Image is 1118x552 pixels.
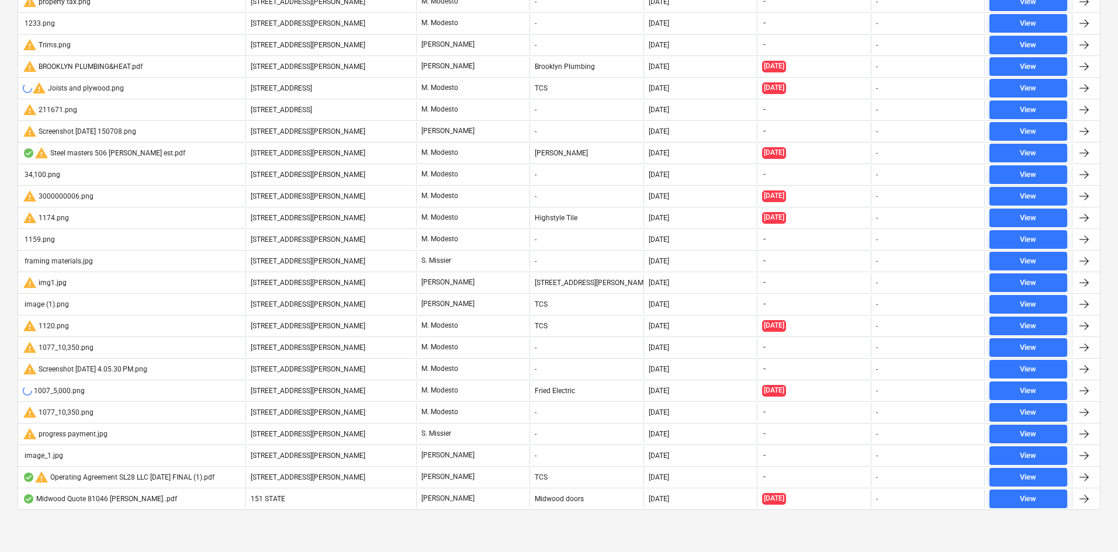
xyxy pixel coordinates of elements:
button: View [989,489,1067,508]
div: [STREET_ADDRESS][PERSON_NAME] Holder [529,273,643,292]
div: TCS [529,468,643,487]
span: - [762,256,767,266]
p: M. Modesto [421,213,458,223]
div: [DATE] [649,365,669,373]
div: - [529,230,643,249]
span: 506 Henry Street [251,149,365,157]
div: View [1020,190,1036,203]
div: - [876,430,878,438]
span: 506 Henry Street [251,235,365,244]
div: BROOKLYN PLUMBING&HEAT.pdf [23,60,143,74]
div: - [876,495,878,503]
div: - [876,235,878,244]
span: 506 Henry Street [251,192,365,200]
p: M. Modesto [421,234,458,244]
div: Joists and plywood.png [23,81,124,95]
div: 1159.png [23,235,55,244]
button: View [989,100,1067,119]
div: - [876,19,878,27]
div: 3000000006.png [23,189,94,203]
div: View [1020,60,1036,74]
div: View [1020,428,1036,441]
div: - [876,192,878,200]
div: [DATE] [649,63,669,71]
span: - [762,126,767,136]
div: - [529,403,643,422]
iframe: Chat Widget [1060,496,1118,552]
div: View [1020,384,1036,398]
div: 1077_10,350.png [23,341,94,355]
span: [DATE] [762,212,786,223]
span: - [762,472,767,482]
div: View [1020,211,1036,225]
div: - [876,41,878,49]
span: - [762,450,767,460]
div: - [529,165,643,184]
div: - [876,279,878,287]
p: S. Missier [421,429,451,439]
div: View [1020,233,1036,247]
div: TCS [529,79,643,98]
div: [DATE] [649,19,669,27]
div: Highstyle Tile [529,209,643,227]
div: [DATE] [649,41,669,49]
div: [DATE] [649,473,669,481]
span: 506 Henry Street [251,63,365,71]
div: Fried Electric [529,381,643,400]
p: M. Modesto [421,191,458,201]
div: - [876,257,878,265]
div: TCS [529,295,643,314]
button: View [989,273,1067,292]
div: [DATE] [649,408,669,416]
span: 151 STATE [251,495,285,503]
span: 506 Henry Street [251,300,365,308]
span: - [762,407,767,417]
div: 1233.png [23,19,55,27]
span: warning [34,470,49,484]
span: [DATE] [762,493,786,504]
div: Screenshot [DATE] 4.05.30 PM.png [23,362,147,376]
div: - [876,473,878,481]
button: View [989,36,1067,54]
button: View [989,468,1067,487]
span: [DATE] [762,320,786,331]
span: 153 STATE ST [251,106,312,114]
div: - [529,338,643,357]
span: 153 STATE ST [251,84,312,92]
span: warning [23,341,37,355]
p: S. Missier [421,256,451,266]
div: View [1020,492,1036,506]
div: View [1020,341,1036,355]
div: [PERSON_NAME] [529,144,643,162]
p: [PERSON_NAME] [421,61,475,71]
p: [PERSON_NAME] [421,299,475,309]
div: View [1020,17,1036,30]
div: Trims.png [23,38,71,52]
div: [DATE] [649,149,669,157]
div: [DATE] [649,452,669,460]
div: View [1020,168,1036,182]
p: M. Modesto [421,105,458,114]
span: 506 Henry Street [251,214,365,222]
span: - [762,299,767,309]
div: 1077_10,350.png [23,405,94,419]
p: [PERSON_NAME] [421,494,475,504]
span: - [762,18,767,28]
p: M. Modesto [421,364,458,374]
div: [DATE] [649,214,669,222]
p: M. Modesto [421,407,458,417]
div: [DATE] [649,300,669,308]
span: 506 Henry Street [251,257,365,265]
p: M. Modesto [421,321,458,331]
div: [DATE] [649,343,669,352]
div: View [1020,471,1036,484]
div: - [876,322,878,330]
span: [DATE] [762,385,786,396]
span: - [762,169,767,179]
span: warning [23,427,37,441]
div: - [529,100,643,119]
div: [DATE] [649,106,669,114]
div: [DATE] [649,192,669,200]
div: OCR in progress [23,84,32,93]
p: M. Modesto [421,386,458,395]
